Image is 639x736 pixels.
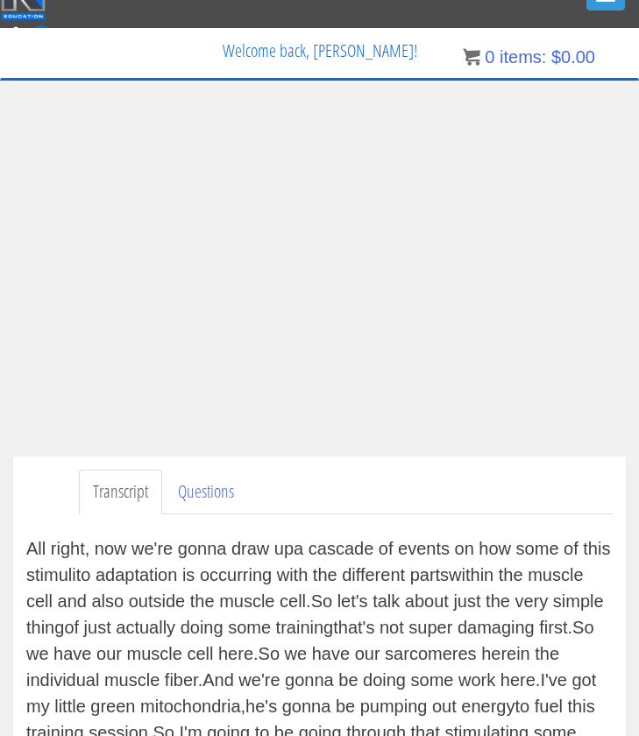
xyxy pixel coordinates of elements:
[551,47,561,67] span: $
[1,29,638,73] p: Welcome back, [PERSON_NAME]!
[79,470,162,514] a: Transcript
[485,47,494,67] span: 0
[26,539,294,558] v: All right, now we're gonna draw up
[463,48,480,66] img: icon11.png
[164,470,248,514] a: Questions
[31,25,53,47] span: 0
[551,47,595,67] bdi: 0.00
[500,47,546,67] span: items:
[14,21,53,45] a: 0
[463,47,595,67] a: 0 items: $0.00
